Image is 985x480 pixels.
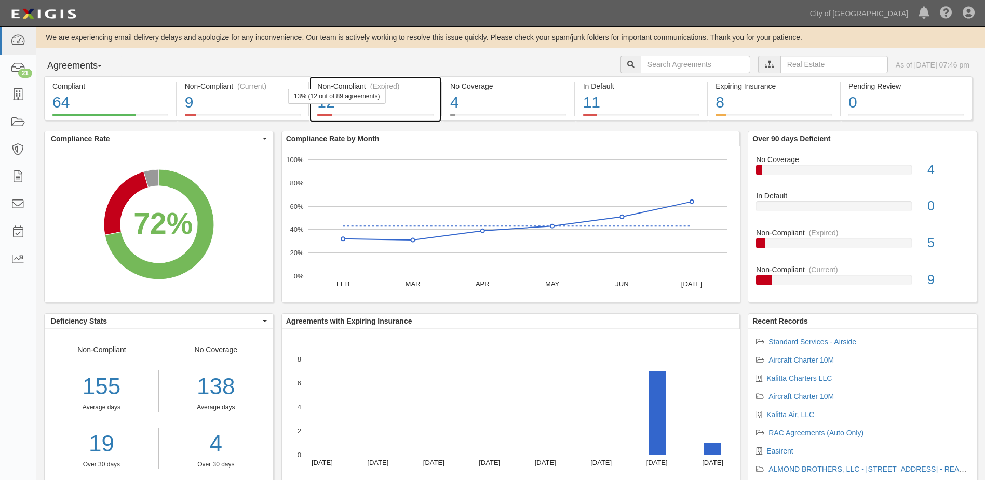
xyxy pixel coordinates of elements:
div: Non-Compliant [748,264,977,275]
a: In Default11 [575,114,707,122]
div: In Default [583,81,699,91]
a: No Coverage4 [442,114,574,122]
div: 0 [848,91,964,114]
text: MAR [405,280,420,288]
text: 0 [298,451,301,459]
div: 64 [52,91,168,114]
text: JUN [615,280,628,288]
text: [DATE] [312,459,333,466]
span: Deficiency Stats [51,316,260,326]
a: Easirent [766,447,793,455]
div: 155 [45,370,158,403]
a: Aircraft Charter 10M [768,356,834,364]
text: 6 [298,379,301,387]
div: 9 [185,91,301,114]
b: Over 90 days Deficient [752,135,830,143]
text: 100% [286,156,304,164]
div: Compliant [52,81,168,91]
text: 0% [293,272,303,280]
div: We are experiencing email delivery delays and apologize for any inconvenience. Our team is active... [36,32,985,43]
div: (Current) [809,264,838,275]
text: 8 [298,355,301,363]
div: 8 [716,91,832,114]
text: [DATE] [646,459,667,466]
input: Search Agreements [641,56,750,73]
div: 5 [920,234,977,252]
text: [DATE] [590,459,612,466]
a: Non-Compliant(Expired)5 [756,228,969,264]
text: APR [476,280,490,288]
div: (Current) [237,81,266,91]
a: No Coverage4 [756,154,969,191]
a: Non-Compliant(Current)9 [177,114,309,122]
div: No Coverage [159,344,273,469]
img: logo-5460c22ac91f19d4615b14bd174203de0afe785f0fc80cf4dbbc73dc1793850b.png [8,5,79,23]
div: Non-Compliant [45,344,159,469]
a: Expiring Insurance8 [708,114,840,122]
a: In Default0 [756,191,969,228]
div: (Expired) [370,81,400,91]
svg: A chart. [282,146,740,302]
div: 4 [920,161,977,179]
text: 40% [290,225,303,233]
text: 2 [298,427,301,435]
text: [DATE] [535,459,556,466]
div: Non-Compliant (Current) [185,81,301,91]
text: 80% [290,179,303,187]
b: Compliance Rate by Month [286,135,380,143]
div: Pending Review [848,81,964,91]
div: Average days [45,403,158,412]
a: Compliant64 [44,114,176,122]
text: [DATE] [479,459,500,466]
div: As of [DATE] 07:46 pm [896,60,969,70]
i: Help Center - Complianz [940,7,952,20]
text: MAY [545,280,560,288]
div: Average days [167,403,265,412]
button: Agreements [44,56,122,76]
div: Over 30 days [167,460,265,469]
a: City of [GEOGRAPHIC_DATA] [805,3,913,24]
a: Pending Review0 [841,114,973,122]
svg: A chart. [45,146,273,302]
a: Kalitta Charters LLC [766,374,832,382]
b: Agreements with Expiring Insurance [286,317,412,325]
a: Standard Services - Airside [768,338,856,346]
text: 20% [290,249,303,257]
a: 19 [45,428,158,460]
text: [DATE] [367,459,388,466]
a: 4 [167,428,265,460]
div: No Coverage [450,81,566,91]
div: Over 30 days [45,460,158,469]
div: 4 [450,91,566,114]
span: Compliance Rate [51,134,260,144]
div: 72% [133,203,193,245]
text: 4 [298,403,301,411]
button: Compliance Rate [45,131,273,146]
input: Real Estate [780,56,888,73]
text: [DATE] [681,280,703,288]
text: FEB [336,280,349,288]
div: 21 [18,69,32,78]
div: In Default [748,191,977,201]
a: Aircraft Charter 10M [768,392,834,401]
div: No Coverage [748,154,977,165]
a: RAC Agreements (Auto Only) [768,429,863,437]
div: Non-Compliant (Expired) [317,81,434,91]
text: 60% [290,202,303,210]
a: Non-Compliant(Expired)1213% (12 out of 89 agreements) [309,114,441,122]
div: 11 [583,91,699,114]
text: [DATE] [423,459,444,466]
div: 13% (12 out of 89 agreements) [288,89,385,104]
div: (Expired) [809,228,839,238]
div: Expiring Insurance [716,81,832,91]
button: Deficiency Stats [45,314,273,328]
div: Non-Compliant [748,228,977,238]
div: 9 [920,271,977,289]
div: 138 [167,370,265,403]
a: Kalitta Air, LLC [766,410,814,419]
div: 0 [920,197,977,216]
text: [DATE] [702,459,723,466]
